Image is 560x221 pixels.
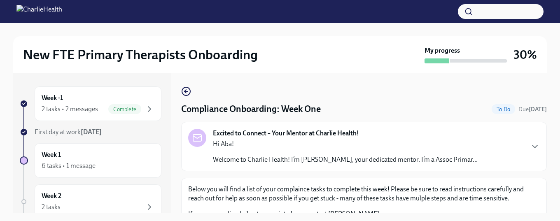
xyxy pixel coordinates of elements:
[213,155,478,164] p: Welcome to Charlie Health! I’m [PERSON_NAME], your dedicated mentor. I’m a Assoc Primar...
[529,106,547,113] strong: [DATE]
[42,150,61,159] h6: Week 1
[81,128,102,136] strong: [DATE]
[20,184,161,219] a: Week 22 tasks
[518,105,547,113] span: September 8th, 2025 09:00
[492,106,515,112] span: To Do
[42,105,98,114] div: 2 tasks • 2 messages
[425,46,460,55] strong: My progress
[20,143,161,178] a: Week 16 tasks • 1 message
[213,129,359,138] strong: Excited to Connect – Your Mentor at Charlie Health!
[23,47,258,63] h2: New FTE Primary Therapists Onboarding
[188,185,540,203] p: Below you will find a list of your complaince tasks to complete this week! Please be sure to read...
[42,93,63,102] h6: Week -1
[518,106,547,113] span: Due
[16,5,62,18] img: CharlieHealth
[42,161,96,170] div: 6 tasks • 1 message
[108,106,141,112] span: Complete
[35,128,102,136] span: First day at work
[42,202,61,212] div: 2 tasks
[20,86,161,121] a: Week -12 tasks • 2 messagesComplete
[513,47,537,62] h3: 30%
[42,191,61,200] h6: Week 2
[188,209,540,219] p: If you are needing help at any point please contact [PERSON_NAME].
[181,103,321,115] h4: Compliance Onboarding: Week One
[20,128,161,137] a: First day at work[DATE]
[213,140,478,149] p: Hi Aba!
